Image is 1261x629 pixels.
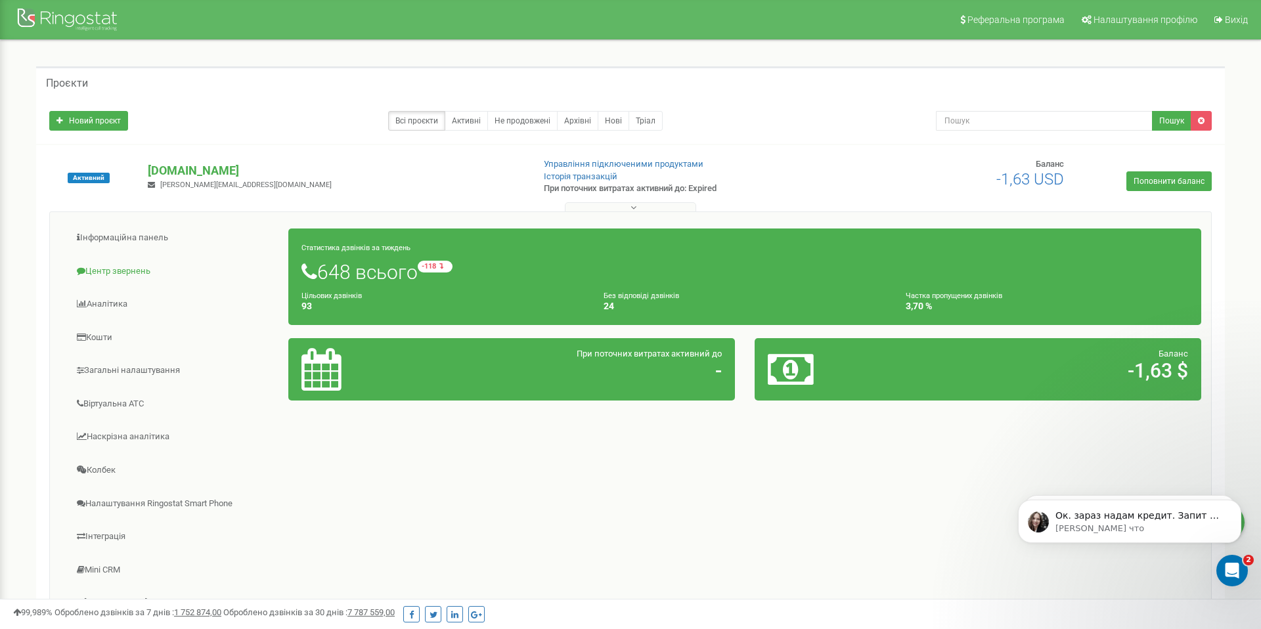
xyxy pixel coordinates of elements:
a: Кошти [60,322,289,354]
h4: 24 [604,301,886,311]
span: 2 [1243,555,1254,565]
h5: Проєкти [46,77,88,89]
span: Реферальна програма [967,14,1065,25]
iframe: Intercom notifications сообщение [998,472,1261,594]
small: Частка пропущених дзвінків [906,292,1002,300]
p: При поточних витратах активний до: Expired [544,183,820,195]
span: Баланс [1036,159,1064,169]
a: Аналiтика [60,288,289,320]
small: -118 [418,261,453,272]
button: Пошук [1152,111,1191,131]
span: Активний [68,173,110,183]
a: Не продовжені [487,111,558,131]
a: Всі проєкти [388,111,445,131]
small: Без відповіді дзвінків [604,292,679,300]
h2: -1,63 $ [914,360,1188,381]
a: Новий проєкт [49,111,128,131]
span: Оброблено дзвінків за 30 днів : [223,607,395,617]
a: Управління підключеними продуктами [544,159,703,169]
a: Загальні налаштування [60,355,289,387]
small: Статистика дзвінків за тиждень [301,244,410,252]
a: Архівні [557,111,598,131]
span: При поточних витратах активний до [577,349,722,358]
span: Оброблено дзвінків за 7 днів : [55,607,221,617]
iframe: Intercom live chat [1216,555,1248,586]
u: 1 752 874,00 [174,607,221,617]
a: Активні [445,111,488,131]
a: Інтеграція [60,521,289,553]
a: Історія транзакцій [544,171,617,181]
h1: 648 всього [301,261,1188,283]
span: -1,63 USD [996,170,1064,188]
h2: - [448,360,722,381]
h4: 3,70 % [906,301,1188,311]
a: Віртуальна АТС [60,388,289,420]
input: Пошук [936,111,1153,131]
a: Поповнити баланс [1126,171,1212,191]
a: Центр звернень [60,255,289,288]
span: Баланс [1159,349,1188,358]
span: [PERSON_NAME][EMAIL_ADDRESS][DOMAIN_NAME] [160,181,332,189]
a: [PERSON_NAME] [60,587,289,619]
a: Наскрізна аналітика [60,421,289,453]
span: 99,989% [13,607,53,617]
p: [DOMAIN_NAME] [148,162,522,179]
u: 7 787 559,00 [347,607,395,617]
a: Mini CRM [60,554,289,586]
a: Налаштування Ringostat Smart Phone [60,488,289,520]
a: Нові [598,111,629,131]
a: Колбек [60,454,289,487]
a: Інформаційна панель [60,222,289,254]
span: Вихід [1225,14,1248,25]
small: Цільових дзвінків [301,292,362,300]
a: Тріал [629,111,663,131]
h4: 93 [301,301,584,311]
span: Налаштування профілю [1094,14,1197,25]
